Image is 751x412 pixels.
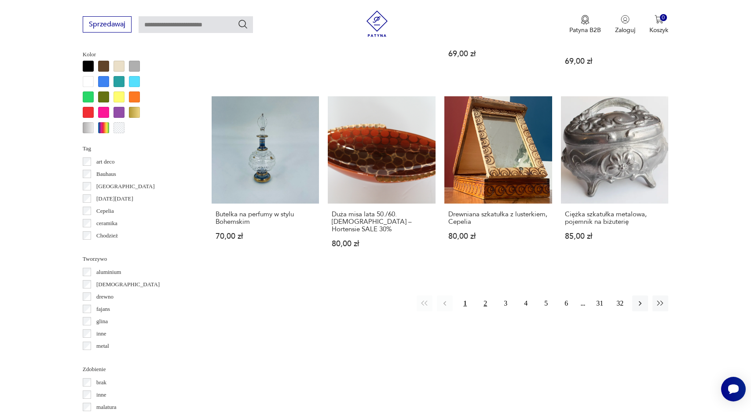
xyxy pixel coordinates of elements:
[592,295,608,311] button: 31
[216,233,315,240] p: 70,00 zł
[96,169,116,179] p: Bauhaus
[565,211,665,226] h3: Ciężka szkatułka metalowa, pojemnik na biżuterię
[448,211,548,226] h3: Drewniana szkatułka z lusterkiem, Cepelia
[448,233,548,240] p: 80,00 zł
[448,50,548,58] p: 69,00 zł
[96,390,106,400] p: inne
[83,144,190,153] p: Tag
[615,15,635,34] button: Zaloguj
[96,157,115,167] p: art deco
[612,295,628,311] button: 32
[721,377,746,401] iframe: Smartsupp widget button
[96,402,116,412] p: malatura
[238,19,248,29] button: Szukaj
[216,211,315,226] h3: Butelka na perfumy w stylu Bohemskim
[457,295,473,311] button: 1
[96,341,109,351] p: metal
[569,15,601,34] a: Ikona medaluPatyna B2B
[96,243,117,253] p: Ćmielów
[96,329,106,339] p: inne
[96,280,160,289] p: [DEMOGRAPHIC_DATA]
[364,11,390,37] img: Patyna - sklep z meblami i dekoracjami vintage
[83,22,132,28] a: Sprzedawaj
[565,58,665,65] p: 69,00 zł
[444,96,552,265] a: Drewniana szkatułka z lusterkiem, CepeliaDrewniana szkatułka z lusterkiem, Cepelia80,00 zł
[558,295,574,311] button: 6
[655,15,663,24] img: Ikona koszyka
[518,295,534,311] button: 4
[83,16,132,33] button: Sprzedawaj
[83,50,190,59] p: Kolor
[83,365,190,374] p: Zdobienie
[96,194,133,204] p: [DATE][DATE]
[96,206,114,216] p: Cepelia
[96,231,118,241] p: Chodzież
[96,267,121,277] p: aluminium
[332,240,432,248] p: 80,00 zł
[96,304,110,314] p: fajans
[96,378,106,387] p: brak
[615,26,635,34] p: Zaloguj
[96,354,112,363] p: plastik
[212,96,319,265] a: Butelka na perfumy w stylu BohemskimButelka na perfumy w stylu Bohemskim70,00 zł
[621,15,630,24] img: Ikonka użytkownika
[96,317,108,326] p: glina
[649,26,668,34] p: Koszyk
[498,295,513,311] button: 3
[96,219,117,228] p: ceramika
[569,26,601,34] p: Patyna B2B
[477,295,493,311] button: 2
[565,233,665,240] p: 85,00 zł
[569,15,601,34] button: Patyna B2B
[561,96,669,265] a: Ciężka szkatułka metalowa, pojemnik na biżuterięCiężka szkatułka metalowa, pojemnik na biżuterię8...
[83,254,190,264] p: Tworzywo
[96,292,114,302] p: drewno
[538,295,554,311] button: 5
[660,14,667,22] div: 0
[581,15,590,25] img: Ikona medalu
[96,182,155,191] p: [GEOGRAPHIC_DATA]
[332,211,432,233] h3: Duża misa lata 50./60. [DEMOGRAPHIC_DATA] – Hortensie SALE 30%
[328,96,436,265] a: Duża misa lata 50./60. Niemcy – Hortensie SALE 30%Duża misa lata 50./60. [DEMOGRAPHIC_DATA] – Hor...
[649,15,668,34] button: 0Koszyk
